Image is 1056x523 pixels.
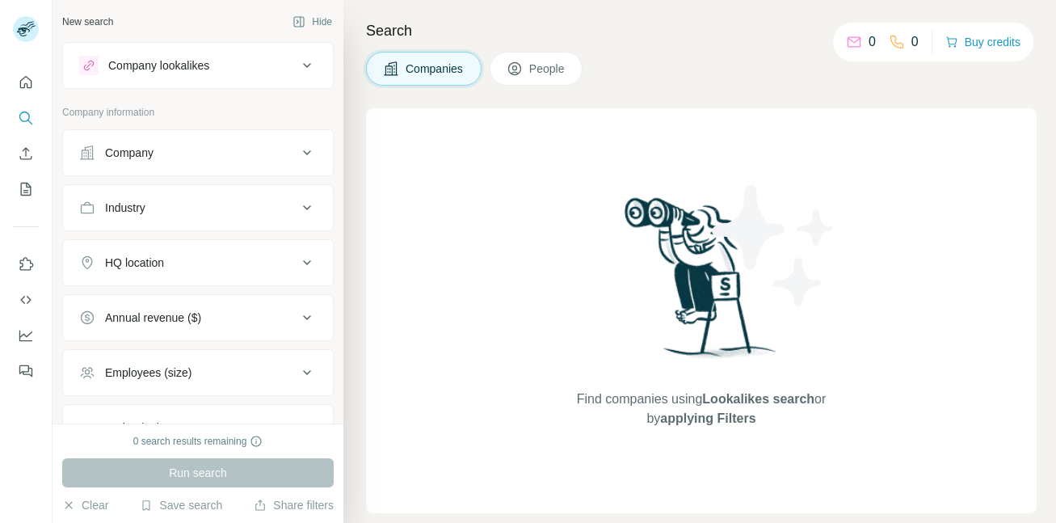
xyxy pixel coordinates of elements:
[108,57,209,74] div: Company lookalikes
[13,356,39,386] button: Feedback
[105,255,164,271] div: HQ location
[13,285,39,314] button: Use Surfe API
[572,390,831,428] span: Find companies using or by
[105,145,154,161] div: Company
[63,46,333,85] button: Company lookalikes
[105,365,191,381] div: Employees (size)
[366,19,1037,42] h4: Search
[63,353,333,392] button: Employees (size)
[869,32,876,52] p: 0
[406,61,465,77] span: Companies
[140,497,222,513] button: Save search
[105,310,201,326] div: Annual revenue ($)
[529,61,566,77] span: People
[13,103,39,133] button: Search
[133,434,263,449] div: 0 search results remaining
[105,420,171,436] div: Technologies
[281,10,343,34] button: Hide
[945,31,1020,53] button: Buy credits
[63,408,333,447] button: Technologies
[13,321,39,350] button: Dashboard
[617,193,785,373] img: Surfe Illustration - Woman searching with binoculars
[62,105,334,120] p: Company information
[62,497,108,513] button: Clear
[254,497,334,513] button: Share filters
[13,139,39,168] button: Enrich CSV
[105,200,145,216] div: Industry
[13,175,39,204] button: My lists
[702,392,814,406] span: Lookalikes search
[63,188,333,227] button: Industry
[63,298,333,337] button: Annual revenue ($)
[62,15,113,29] div: New search
[911,32,919,52] p: 0
[13,250,39,279] button: Use Surfe on LinkedIn
[660,411,755,425] span: applying Filters
[701,173,847,318] img: Surfe Illustration - Stars
[63,133,333,172] button: Company
[13,68,39,97] button: Quick start
[63,243,333,282] button: HQ location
